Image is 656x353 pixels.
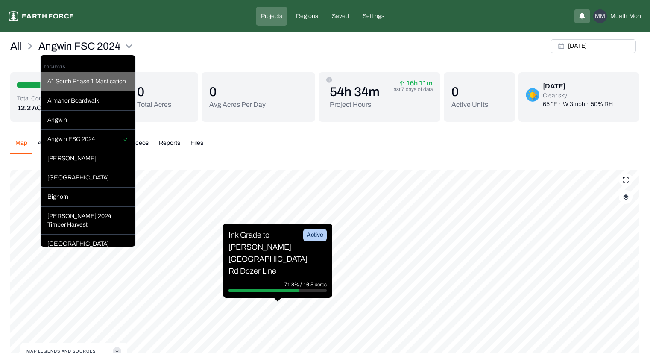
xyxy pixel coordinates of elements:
div: [GEOGRAPHIC_DATA] [41,168,135,188]
div: [PERSON_NAME] 2024 Timber Harvest [41,207,135,235]
div: [PERSON_NAME] [41,149,135,168]
div: Angwin [41,111,135,130]
div: [GEOGRAPHIC_DATA] [41,235,135,254]
div: Angwin FSC 2024 [41,130,135,149]
div: Almanor Boardwalk [41,91,135,111]
div: Bighorn [41,188,135,207]
div: PROJECTS [41,62,135,72]
div: A1 South Phase 1 Mastication [41,72,135,91]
